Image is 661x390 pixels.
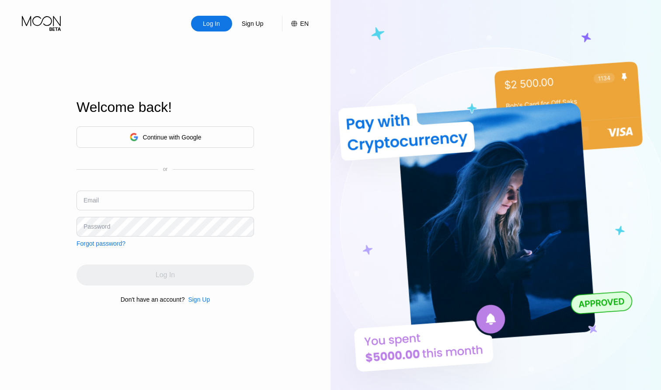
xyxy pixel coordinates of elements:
div: or [163,166,168,172]
div: Log In [202,19,221,28]
div: Password [83,223,110,230]
div: Sign Up [188,296,210,303]
div: Sign Up [184,296,210,303]
div: Don't have an account? [121,296,185,303]
div: Welcome back! [77,99,254,115]
div: Email [83,197,99,204]
div: Forgot password? [77,240,125,247]
div: Continue with Google [143,134,202,141]
div: Sign Up [241,19,264,28]
div: Continue with Google [77,126,254,148]
div: EN [282,16,309,31]
div: Log In [191,16,232,31]
div: Sign Up [232,16,273,31]
div: EN [300,20,309,27]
